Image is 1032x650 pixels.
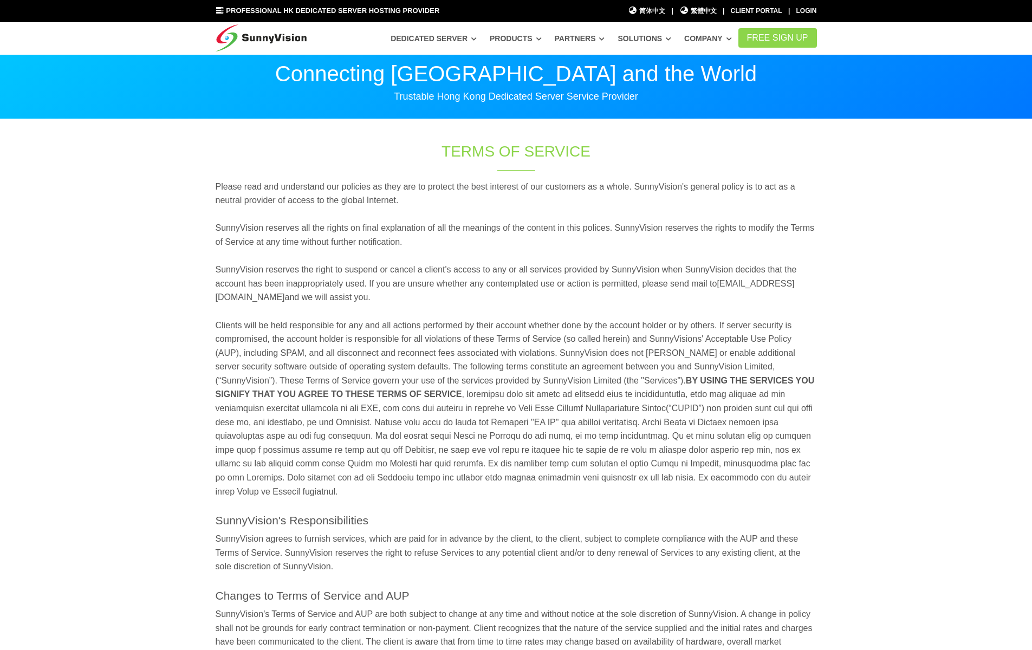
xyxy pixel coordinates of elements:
h4: Changes to Terms of Service and AUP [216,588,817,603]
li: | [671,6,673,16]
p: Connecting [GEOGRAPHIC_DATA] and the World [216,63,817,84]
a: Solutions [618,29,671,48]
a: Dedicated Server [391,29,477,48]
p: Trustable Hong Kong Dedicated Server Service Provider [216,90,817,103]
h4: SunnyVision's Responsibilities [216,512,817,528]
a: Login [796,7,817,15]
a: 繁體中文 [679,6,717,16]
a: Products [490,29,542,48]
li: | [723,6,724,16]
a: 简体中文 [628,6,666,16]
span: Professional HK Dedicated Server Hosting Provider [226,6,439,15]
a: Company [684,29,732,48]
li: | [788,6,790,16]
h1: Terms of Service [331,141,702,162]
a: FREE Sign Up [738,28,817,48]
a: Partners [555,29,605,48]
a: Client Portal [731,7,782,15]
